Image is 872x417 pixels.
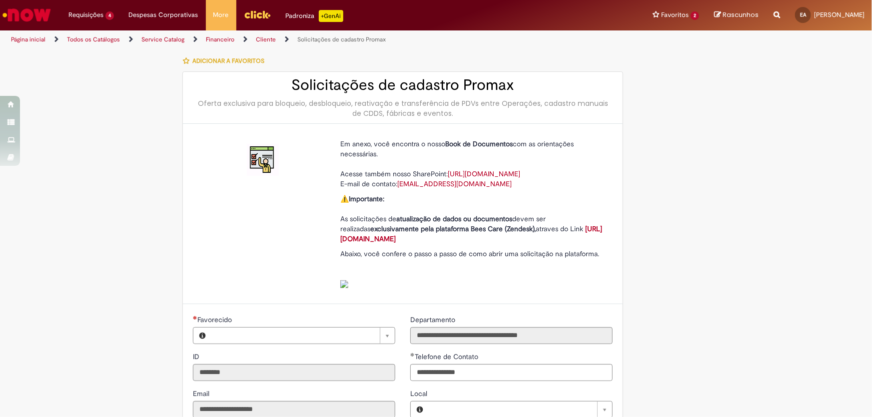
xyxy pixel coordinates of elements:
span: EA [800,11,806,18]
span: Somente leitura - ID [193,352,201,361]
a: Rascunhos [714,10,759,20]
ul: Trilhas de página [7,30,574,49]
label: Somente leitura - Email [193,389,211,399]
a: [URL][DOMAIN_NAME] [448,169,520,178]
input: Telefone de Contato [410,364,613,381]
span: Somente leitura - Departamento [410,315,457,324]
button: Favorecido, Visualizar este registro [193,328,211,344]
span: 2 [691,11,699,20]
label: Somente leitura - Departamento [410,315,457,325]
strong: Book de Documentos [445,139,513,148]
img: ServiceNow [1,5,52,25]
a: [EMAIL_ADDRESS][DOMAIN_NAME] [397,179,512,188]
button: Adicionar a Favoritos [182,50,270,71]
input: ID [193,364,395,381]
span: Rascunhos [723,10,759,19]
label: Somente leitura - ID [193,352,201,362]
strong: atualização de dados ou documentos [396,214,512,223]
span: Despesas Corporativas [129,10,198,20]
a: Service Catalog [141,35,184,43]
span: Somente leitura - Email [193,389,211,398]
a: Solicitações de cadastro Promax [297,35,386,43]
strong: Importante: [349,194,384,203]
strong: exclusivamente pela plataforma Bees Care (Zendesk), [370,224,536,233]
span: Local [410,389,429,398]
div: Padroniza [286,10,343,22]
p: ⚠️ As solicitações de devem ser realizadas atraves do Link [340,194,605,244]
div: Oferta exclusiva para bloqueio, desbloqueio, reativação e transferência de PDVs entre Operações, ... [193,98,613,118]
a: Página inicial [11,35,45,43]
a: Cliente [256,35,276,43]
span: Obrigatório Preenchido [410,353,415,357]
a: Limpar campo Favorecido [211,328,395,344]
a: [URL][DOMAIN_NAME] [340,224,602,243]
span: More [213,10,229,20]
img: click_logo_yellow_360x200.png [244,7,271,22]
input: Departamento [410,327,613,344]
span: [PERSON_NAME] [814,10,865,19]
span: Necessários [193,316,197,320]
span: 4 [105,11,114,20]
span: Telefone de Contato [415,352,480,361]
p: +GenAi [319,10,343,22]
span: Favoritos [661,10,689,20]
a: Todos os Catálogos [67,35,120,43]
p: Abaixo, você confere o passo a passo de como abrir uma solicitação na plataforma. [340,249,605,289]
span: Necessários - Favorecido [197,315,234,324]
h2: Solicitações de cadastro Promax [193,77,613,93]
span: Requisições [68,10,103,20]
p: Em anexo, você encontra o nosso com as orientações necessárias. Acesse também nosso SharePoint: E... [340,139,605,189]
a: Financeiro [206,35,234,43]
img: sys_attachment.do [340,280,348,288]
img: Solicitações de cadastro Promax [247,144,279,176]
span: Adicionar a Favoritos [192,57,264,65]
